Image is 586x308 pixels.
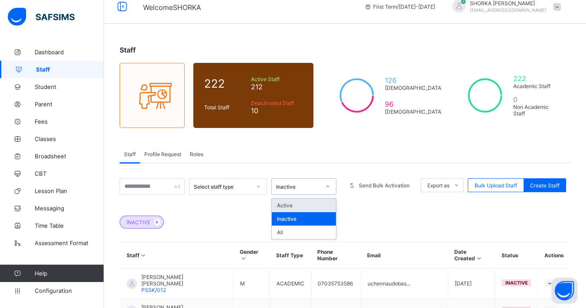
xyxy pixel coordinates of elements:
[385,100,443,108] span: 96
[513,83,560,89] span: Academic Staff
[385,85,443,91] span: [DEMOGRAPHIC_DATA]
[272,226,336,239] div: All
[475,255,482,262] i: Sort in Ascending Order
[276,183,320,190] div: Inactive
[140,252,147,259] i: Sort in Ascending Order
[251,106,303,115] span: 10
[513,74,560,83] span: 222
[233,269,270,299] td: M
[35,205,104,212] span: Messaging
[530,182,560,189] span: Create Staff
[538,242,570,269] th: Actions
[495,242,538,269] th: Status
[361,269,448,299] td: uchennaudobas...
[365,3,435,10] span: session/term information
[251,76,303,82] span: Active Staff
[385,76,443,85] span: 126
[251,100,303,106] span: Deactivated Staff
[36,66,104,73] span: Staff
[513,104,560,117] span: Non Academic Staff
[551,278,577,304] button: Open asap
[311,269,361,299] td: 07035753586
[448,269,495,299] td: [DATE]
[120,46,136,54] span: Staff
[311,242,361,269] th: Phone Number
[270,242,311,269] th: Staff Type
[505,280,527,286] span: inactive
[359,182,410,189] span: Send Bulk Activation
[385,108,443,115] span: [DEMOGRAPHIC_DATA]
[35,287,104,294] span: Configuration
[448,242,495,269] th: Date Created
[35,135,104,142] span: Classes
[204,77,247,90] span: 222
[251,82,303,91] span: 212
[141,274,227,287] span: [PERSON_NAME] [PERSON_NAME]
[240,255,247,262] i: Sort in Ascending Order
[124,151,136,157] span: Staff
[272,212,336,226] div: Inactive
[190,151,203,157] span: Roles
[35,187,104,194] span: Lesson Plan
[35,153,104,160] span: Broadsheet
[35,49,104,56] span: Dashboard
[270,269,311,299] td: ACADEMIC
[35,101,104,108] span: Parent
[361,242,448,269] th: Email
[202,102,249,113] div: Total Staff
[427,182,449,189] span: Export as
[470,7,547,13] span: [EMAIL_ADDRESS][DOMAIN_NAME]
[35,83,104,90] span: Student
[35,222,104,229] span: Time Table
[120,242,234,269] th: Staff
[35,239,104,246] span: Assessment Format
[194,183,251,190] div: Select staff type
[35,270,104,277] span: Help
[233,242,270,269] th: Gender
[35,170,104,177] span: CBT
[272,199,336,212] div: Active
[141,287,166,293] span: PSSK/012
[35,118,104,125] span: Fees
[8,8,75,26] img: safsims
[475,182,517,189] span: Bulk Upload Staff
[143,3,201,12] span: Welcome SHORKA
[144,151,181,157] span: Profile Request
[127,219,150,226] span: INACTIVE
[513,95,560,104] span: 0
